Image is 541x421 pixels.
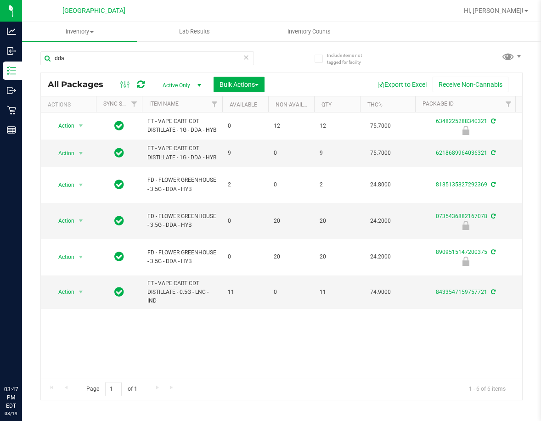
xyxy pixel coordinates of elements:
[40,51,254,65] input: Search Package ID, Item Name, SKU, Lot or Part Number...
[114,286,124,298] span: In Sync
[147,248,217,266] span: FD - FLOWER GREENHOUSE - 3.5G - DDA - HYB
[230,101,257,108] a: Available
[433,77,508,92] button: Receive Non-Cannabis
[62,7,125,15] span: [GEOGRAPHIC_DATA]
[490,249,496,255] span: Sync from Compliance System
[228,149,263,157] span: 9
[366,286,395,299] span: 74.9000
[490,289,496,295] span: Sync from Compliance System
[75,286,87,298] span: select
[274,253,309,261] span: 20
[275,28,343,36] span: Inventory Counts
[7,86,16,95] inline-svg: Outbound
[464,7,524,14] span: Hi, [PERSON_NAME]!
[366,250,395,264] span: 24.2000
[371,77,433,92] button: Export to Excel
[320,217,355,225] span: 20
[436,150,487,156] a: 6218689964036321
[436,249,487,255] a: 8909515147200375
[228,217,263,225] span: 0
[75,147,87,160] span: select
[114,214,124,227] span: In Sync
[320,288,355,297] span: 11
[75,179,87,191] span: select
[366,178,395,191] span: 24.8000
[79,382,145,396] span: Page of 1
[327,52,373,66] span: Include items not tagged for facility
[321,101,332,108] a: Qty
[48,79,113,90] span: All Packages
[423,101,454,107] a: Package ID
[366,214,395,228] span: 24.2000
[7,27,16,36] inline-svg: Analytics
[243,51,249,63] span: Clear
[114,119,124,132] span: In Sync
[149,101,179,107] a: Item Name
[75,214,87,227] span: select
[105,382,122,396] input: 1
[48,101,92,108] div: Actions
[228,180,263,189] span: 2
[114,146,124,159] span: In Sync
[207,96,222,112] a: Filter
[50,147,75,160] span: Action
[501,96,516,112] a: Filter
[147,117,217,135] span: FT - VAPE CART CDT DISTILLATE - 1G - DDA - HYB
[127,96,142,112] a: Filter
[436,181,487,188] a: 8185135827292369
[274,122,309,130] span: 12
[274,149,309,157] span: 0
[320,122,355,130] span: 12
[4,385,18,410] p: 03:47 PM EDT
[367,101,383,108] a: THC%
[75,119,87,132] span: select
[50,286,75,298] span: Action
[366,119,395,133] span: 75.7000
[228,122,263,130] span: 0
[414,221,518,230] div: Newly Received
[7,125,16,135] inline-svg: Reports
[7,66,16,75] inline-svg: Inventory
[414,126,518,135] div: Newly Received
[276,101,316,108] a: Non-Available
[220,81,259,88] span: Bulk Actions
[7,106,16,115] inline-svg: Retail
[50,214,75,227] span: Action
[414,257,518,266] div: Newly Received
[137,22,252,41] a: Lab Results
[7,46,16,56] inline-svg: Inbound
[436,289,487,295] a: 8433547159757721
[490,213,496,219] span: Sync from Compliance System
[103,101,139,107] a: Sync Status
[147,176,217,193] span: FD - FLOWER GREENHOUSE - 3.5G - DDA - HYB
[114,178,124,191] span: In Sync
[462,382,513,396] span: 1 - 6 of 6 items
[9,348,37,375] iframe: Resource center
[274,288,309,297] span: 0
[490,118,496,124] span: Sync from Compliance System
[320,180,355,189] span: 2
[228,253,263,261] span: 0
[147,144,217,162] span: FT - VAPE CART CDT DISTILLATE - 1G - DDA - HYB
[320,149,355,157] span: 9
[50,251,75,264] span: Action
[22,28,137,36] span: Inventory
[436,118,487,124] a: 6348225288340321
[50,119,75,132] span: Action
[50,179,75,191] span: Action
[274,217,309,225] span: 20
[252,22,366,41] a: Inventory Counts
[490,181,496,188] span: Sync from Compliance System
[366,146,395,160] span: 75.7000
[320,253,355,261] span: 20
[147,212,217,230] span: FD - FLOWER GREENHOUSE - 3.5G - DDA - HYB
[490,150,496,156] span: Sync from Compliance System
[436,213,487,219] a: 0735436882167078
[228,288,263,297] span: 11
[22,22,137,41] a: Inventory
[114,250,124,263] span: In Sync
[274,180,309,189] span: 0
[214,77,265,92] button: Bulk Actions
[147,279,217,306] span: FT - VAPE CART CDT DISTILLATE - 0.5G - LNC - IND
[167,28,222,36] span: Lab Results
